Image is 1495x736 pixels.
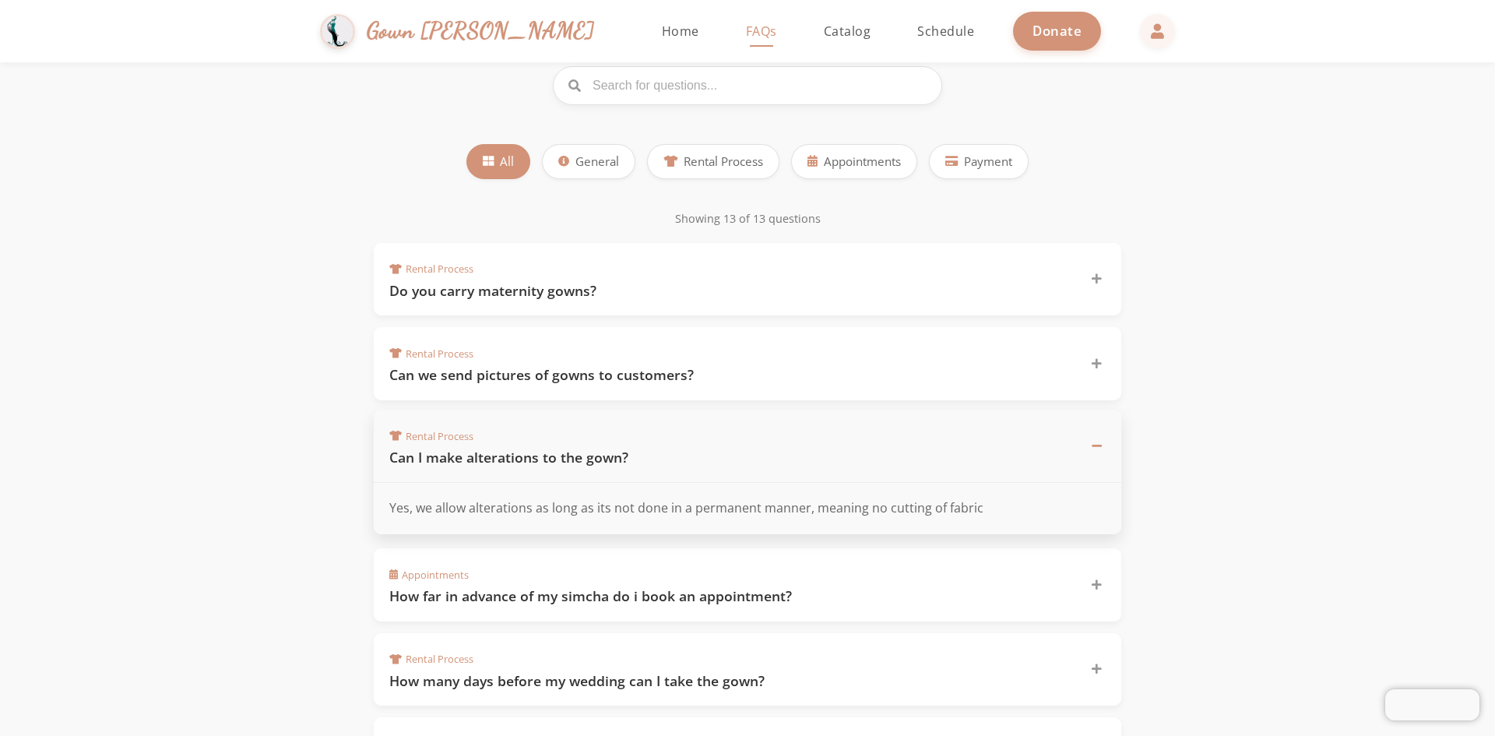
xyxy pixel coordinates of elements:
[824,153,901,171] span: Appointments
[389,281,1071,301] h3: Do you carry maternity gowns?
[917,23,974,40] span: Schedule
[389,365,1071,385] h3: Can we send pictures of gowns to customers?
[1385,689,1479,720] iframe: Chatra live chat
[647,144,779,179] button: Rental Process
[389,586,1071,606] h3: How far in advance of my simcha do i book an appointment?
[320,14,355,49] img: Gown Gmach Logo
[1013,12,1101,50] a: Donate
[389,448,1071,467] h3: Can I make alterations to the gown?
[389,347,473,361] span: Rental Process
[746,23,777,40] span: FAQs
[500,153,514,171] span: All
[389,498,1106,519] p: Yes, we allow alterations as long as its not done in a permanent manner, meaning no cutting of fa...
[553,66,942,105] input: Search for questions...
[575,153,619,171] span: General
[367,14,595,48] span: Gown [PERSON_NAME]
[466,144,530,179] button: All
[389,568,469,583] span: Appointments
[320,10,610,53] a: Gown [PERSON_NAME]
[929,144,1029,179] button: Payment
[389,429,473,444] span: Rental Process
[389,652,473,667] span: Rental Process
[675,211,821,226] span: Showing 13 of 13 questions
[1032,22,1082,40] span: Donate
[389,671,1071,691] h3: How many days before my wedding can I take the gown?
[662,23,699,40] span: Home
[791,144,917,179] button: Appointments
[684,153,763,171] span: Rental Process
[542,144,635,179] button: General
[389,262,473,276] span: Rental Process
[824,23,871,40] span: Catalog
[964,153,1012,171] span: Payment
